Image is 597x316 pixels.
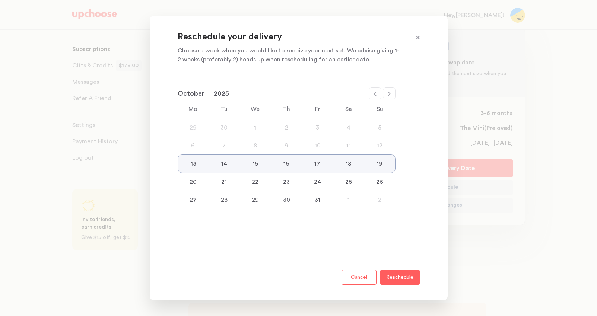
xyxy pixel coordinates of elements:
[271,178,302,186] div: 23
[302,105,333,114] div: Fr
[240,195,271,204] div: 29
[240,159,271,168] div: 15
[178,46,401,64] p: Choose a week when you would like to receive your next set. We advise giving 1-2 weeks (preferabl...
[271,141,302,150] div: 9
[333,123,364,132] div: 4
[333,159,364,168] div: 18
[209,159,240,168] div: 14
[364,141,396,150] div: 12
[178,123,209,132] div: 29
[302,159,333,168] div: 17
[271,123,302,132] div: 2
[271,159,302,168] div: 16
[302,178,333,186] div: 24
[209,105,240,114] div: Tu
[364,159,395,168] div: 19
[209,195,240,204] div: 28
[271,105,302,114] div: Th
[209,123,240,132] div: 30
[302,141,333,150] div: 10
[380,270,420,285] button: Reschedule
[240,105,271,114] div: We
[364,178,396,186] div: 26
[178,195,209,204] div: 27
[178,31,401,43] p: Reschedule your delivery
[364,105,396,114] div: Su
[209,178,240,186] div: 21
[209,141,240,150] div: 7
[240,178,271,186] div: 22
[342,270,377,285] button: Cancel
[178,178,209,186] div: 20
[333,195,364,204] div: 1
[333,178,364,186] div: 25
[386,273,413,282] p: Reschedule
[333,105,364,114] div: Sa
[271,195,302,204] div: 30
[302,123,333,132] div: 3
[333,141,364,150] div: 11
[178,141,209,150] div: 6
[364,195,396,204] div: 2
[178,105,209,114] div: Mo
[364,123,396,132] div: 5
[178,159,209,168] div: 13
[240,123,271,132] div: 1
[302,195,333,204] div: 31
[240,141,271,150] div: 8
